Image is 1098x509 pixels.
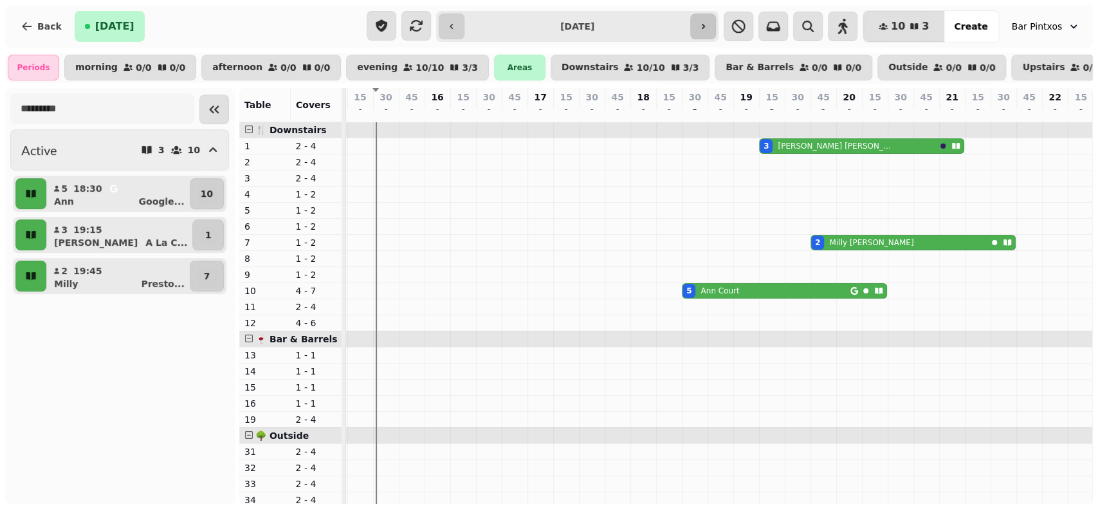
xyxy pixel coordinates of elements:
[922,21,929,32] span: 3
[37,22,62,31] span: Back
[296,413,337,426] p: 2 - 4
[686,286,691,296] div: 5
[845,63,861,72] p: 0 / 0
[244,301,286,313] p: 11
[863,11,944,42] button: 103
[296,397,337,410] p: 1 - 1
[139,195,185,208] p: Google ...
[877,55,1006,80] button: Outside0/00/0
[1075,91,1087,104] p: 15
[244,268,286,281] p: 9
[812,63,828,72] p: 0 / 0
[946,91,958,104] p: 21
[296,301,337,313] p: 2 - 4
[457,91,469,104] p: 15
[145,236,187,249] p: A La C ...
[49,261,187,292] button: 219:45MillyPresto...
[551,55,709,80] button: Downstairs10/103/3
[54,236,138,249] p: [PERSON_NAME]
[458,106,468,119] p: 0
[49,178,187,209] button: 518:30AnnGoogle...
[1050,106,1060,119] p: 0
[296,477,337,490] p: 2 - 4
[405,91,417,104] p: 45
[296,494,337,506] p: 2 - 4
[920,91,932,104] p: 45
[64,55,196,80] button: morning0/00/0
[700,286,739,296] p: Ann Court
[535,106,545,119] p: 0
[868,91,881,104] p: 15
[895,106,906,119] p: 0
[75,62,118,73] p: morning
[715,55,872,80] button: Bar & Barrels0/00/0
[255,125,327,135] span: 🍴 Downstairs
[843,91,855,104] p: 20
[280,63,297,72] p: 0 / 0
[355,106,365,119] p: 0
[357,62,398,73] p: evening
[664,106,674,119] p: 0
[158,145,165,154] p: 3
[612,106,623,119] p: 0
[296,349,337,362] p: 1 - 1
[75,11,145,42] button: [DATE]
[980,63,996,72] p: 0 / 0
[462,63,478,72] p: 3 / 3
[244,156,286,169] p: 2
[509,106,520,119] p: 0
[764,141,769,151] div: 3
[296,100,331,110] span: Covers
[244,100,271,110] span: Table
[54,277,78,290] p: Milly
[296,188,337,201] p: 1 - 2
[201,187,213,200] p: 10
[60,223,68,236] p: 3
[765,91,778,104] p: 15
[484,106,494,119] p: 0
[10,129,229,171] button: Active310
[244,397,286,410] p: 16
[244,204,286,217] p: 5
[844,106,854,119] p: 0
[244,252,286,265] p: 8
[244,172,286,185] p: 3
[407,106,417,119] p: 0
[170,63,186,72] p: 0 / 0
[946,63,962,72] p: 0 / 0
[190,178,224,209] button: 10
[778,141,895,151] p: [PERSON_NAME] [PERSON_NAME]
[637,91,649,104] p: 18
[921,106,931,119] p: 0
[740,91,752,104] p: 19
[947,106,957,119] p: 0
[611,91,623,104] p: 45
[636,63,664,72] p: 10 / 10
[296,204,337,217] p: 1 - 2
[205,228,212,241] p: 1
[201,55,341,80] button: afternoon0/00/0
[244,220,286,233] p: 6
[587,106,597,119] p: 0
[192,219,224,250] button: 1
[1075,106,1086,119] p: 0
[136,63,152,72] p: 0 / 0
[244,349,286,362] p: 13
[244,365,286,378] p: 14
[380,91,392,104] p: 30
[431,91,443,104] p: 16
[726,62,794,73] p: Bar & Barrels
[741,106,751,119] p: 0
[954,22,987,31] span: Create
[244,413,286,426] p: 19
[296,461,337,474] p: 2 - 4
[818,106,828,119] p: 2
[663,91,675,104] p: 15
[244,284,286,297] p: 10
[1022,62,1065,73] p: Upstairs
[296,445,337,458] p: 2 - 4
[894,91,906,104] p: 30
[817,91,829,104] p: 45
[690,106,700,119] p: 5
[973,106,983,119] p: 0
